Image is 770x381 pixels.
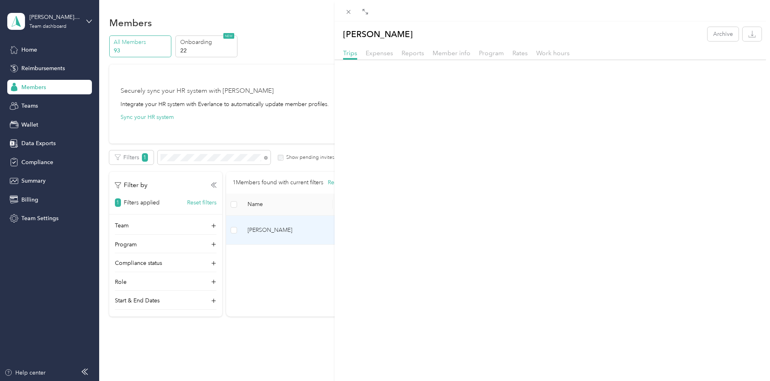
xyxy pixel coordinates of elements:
[402,49,424,57] span: Reports
[366,49,393,57] span: Expenses
[433,49,470,57] span: Member info
[479,49,504,57] span: Program
[343,27,413,41] p: [PERSON_NAME]
[512,49,528,57] span: Rates
[708,27,739,41] button: Archive
[536,49,570,57] span: Work hours
[725,336,770,381] iframe: Everlance-gr Chat Button Frame
[343,49,357,57] span: Trips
